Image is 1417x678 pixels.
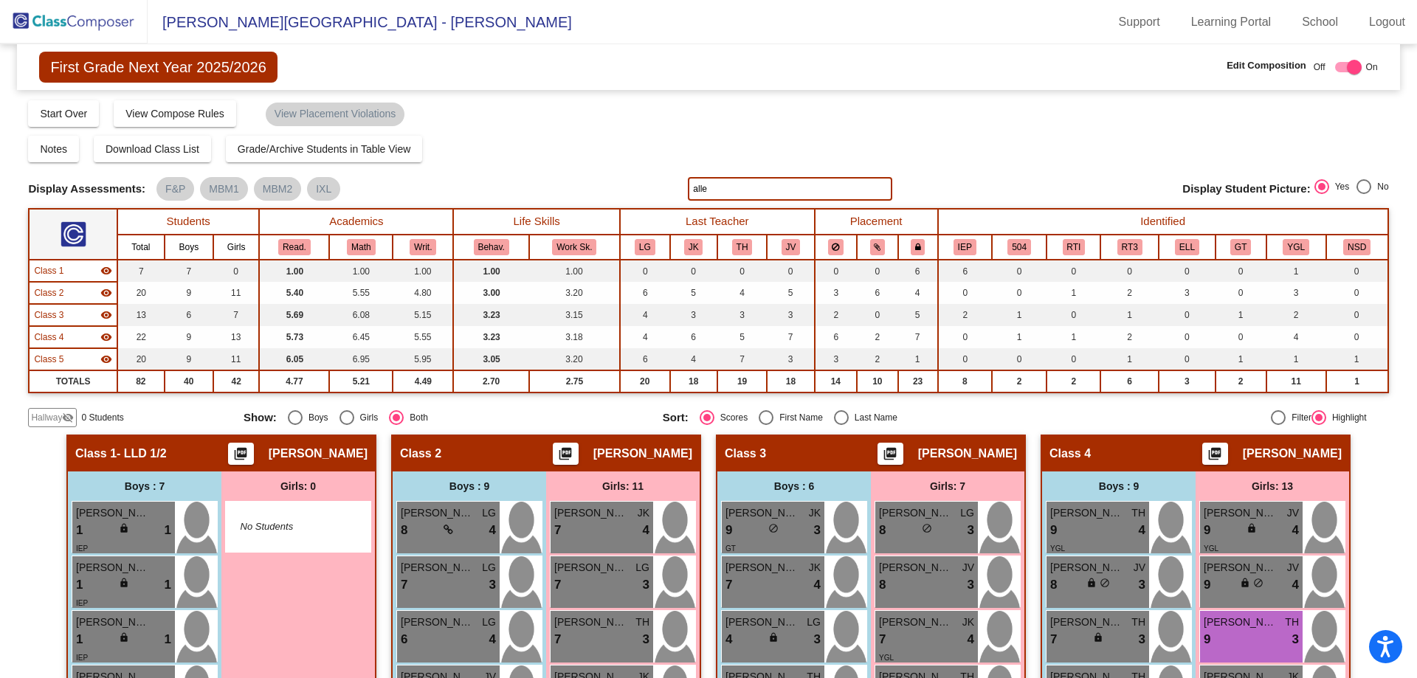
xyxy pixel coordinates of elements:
[1100,282,1159,304] td: 2
[529,326,620,348] td: 3.18
[1049,446,1091,461] span: Class 4
[482,505,496,521] span: LG
[857,304,898,326] td: 0
[213,370,260,392] td: 42
[34,308,63,322] span: Class 3
[68,471,221,501] div: Boys : 7
[1216,304,1266,326] td: 1
[714,411,748,424] div: Scores
[117,326,165,348] td: 22
[857,326,898,348] td: 2
[1204,505,1278,521] span: [PERSON_NAME]
[474,239,509,255] button: Behav.
[29,282,117,304] td: Angelique Sheehan - No Class Name
[1329,180,1350,193] div: Yes
[117,282,165,304] td: 20
[94,136,211,162] button: Download Class List
[1100,304,1159,326] td: 1
[992,260,1047,282] td: 0
[938,348,992,370] td: 0
[75,446,117,461] span: Class 1
[857,348,898,370] td: 2
[28,100,99,127] button: Start Over
[29,348,117,370] td: Jessica Cagno - No Class Name
[165,304,213,326] td: 6
[119,523,129,533] span: lock
[1266,304,1326,326] td: 2
[782,239,801,255] button: JV
[165,348,213,370] td: 9
[1247,523,1257,533] span: lock
[259,282,329,304] td: 5.40
[28,182,145,196] span: Display Assessments:
[393,326,453,348] td: 5.55
[938,326,992,348] td: 0
[1216,326,1266,348] td: 0
[1047,348,1100,370] td: 0
[329,326,393,348] td: 6.45
[815,209,938,235] th: Placement
[1243,446,1342,461] span: [PERSON_NAME]
[106,143,199,155] span: Download Class List
[767,370,814,392] td: 18
[663,411,689,424] span: Sort:
[1159,282,1216,304] td: 3
[1266,370,1326,392] td: 11
[857,370,898,392] td: 10
[1159,370,1216,392] td: 3
[767,304,814,326] td: 3
[165,370,213,392] td: 40
[489,521,496,540] span: 4
[954,239,976,255] button: IEP
[100,265,112,277] mat-icon: visibility
[1314,179,1389,198] mat-radio-group: Select an option
[815,260,857,282] td: 0
[871,471,1024,501] div: Girls: 7
[347,239,375,255] button: Math
[31,411,62,424] span: Hallway
[620,326,670,348] td: 4
[1216,282,1266,304] td: 0
[938,282,992,304] td: 0
[1042,471,1196,501] div: Boys : 9
[259,304,329,326] td: 5.69
[1287,505,1299,521] span: JV
[725,544,736,553] span: GT
[100,287,112,299] mat-icon: visibility
[238,143,411,155] span: Grade/Archive Students in Table View
[670,326,717,348] td: 6
[213,282,260,304] td: 11
[1326,411,1367,424] div: Highlight
[117,370,165,392] td: 82
[259,260,329,282] td: 1.00
[688,177,892,201] input: Search...
[156,177,194,201] mat-chip: F&P
[767,260,814,282] td: 0
[1230,239,1251,255] button: GT
[117,209,259,235] th: Students
[165,235,213,260] th: Boys
[898,304,938,326] td: 5
[849,411,897,424] div: Last Name
[244,410,652,425] mat-radio-group: Select an option
[259,370,329,392] td: 4.77
[670,235,717,260] th: Jodie Kane
[1216,260,1266,282] td: 0
[1100,260,1159,282] td: 0
[922,523,932,533] span: do_not_disturb_alt
[1292,521,1299,540] span: 4
[1117,239,1142,255] button: RT3
[620,304,670,326] td: 4
[1204,521,1210,540] span: 9
[114,100,236,127] button: View Compose Rules
[29,260,117,282] td: Nicole Kinghorn - LLD 1/2
[968,521,974,540] span: 3
[76,544,88,553] span: IEP
[992,304,1047,326] td: 1
[226,136,423,162] button: Grade/Archive Students in Table View
[329,282,393,304] td: 5.55
[898,348,938,370] td: 1
[1326,235,1388,260] th: New Student to District
[725,521,732,540] span: 9
[200,177,247,201] mat-chip: MBM1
